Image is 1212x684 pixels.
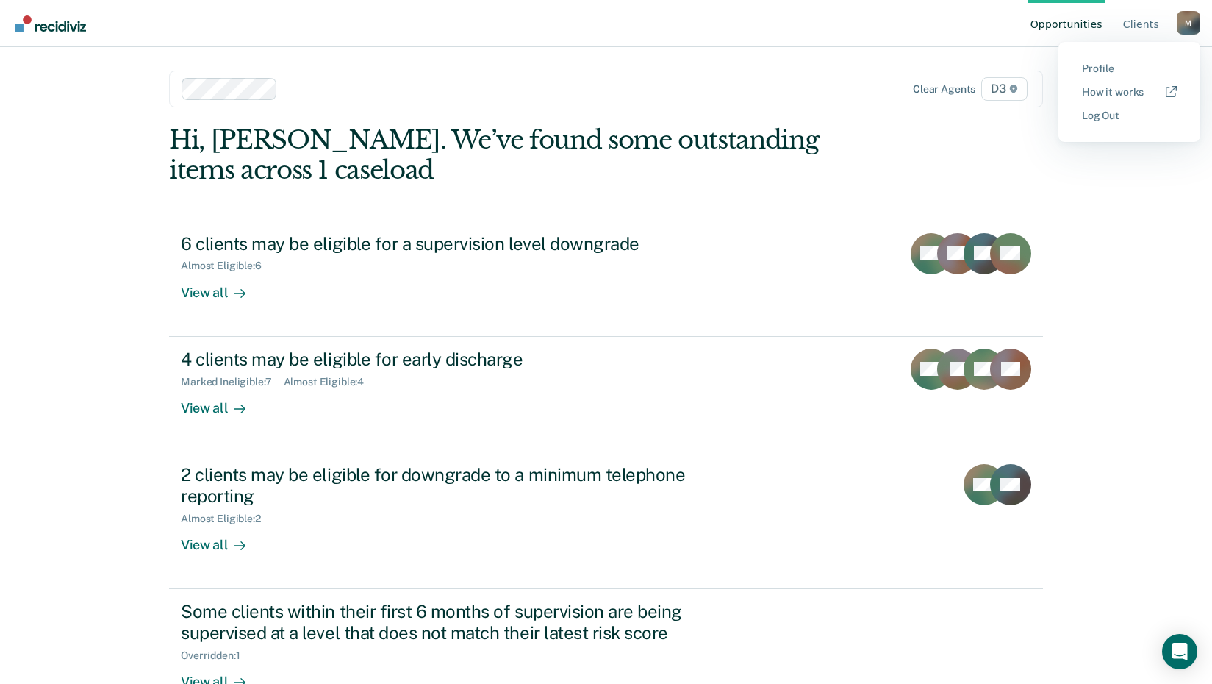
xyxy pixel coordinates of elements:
div: Almost Eligible : 6 [181,260,273,272]
div: Profile menu [1058,42,1200,142]
div: Almost Eligible : 4 [284,376,376,388]
div: View all [181,388,263,416]
a: 2 clients may be eligible for downgrade to a minimum telephone reportingAlmost Eligible:2View all [169,452,1043,589]
img: Recidiviz [15,15,86,32]
a: How it works [1082,86,1177,99]
div: Overridden : 1 [181,649,251,662]
span: D3 [981,77,1028,101]
div: 2 clients may be eligible for downgrade to a minimum telephone reporting [181,464,697,507]
button: Profile dropdown button [1177,11,1200,35]
div: Some clients within their first 6 months of supervision are being supervised at a level that does... [181,601,697,644]
div: 4 clients may be eligible for early discharge [181,349,697,370]
a: 6 clients may be eligible for a supervision level downgradeAlmost Eligible:6View all [169,221,1043,337]
div: 6 clients may be eligible for a supervision level downgrade [181,233,697,254]
div: View all [181,524,263,553]
div: View all [181,272,263,301]
a: 4 clients may be eligible for early dischargeMarked Ineligible:7Almost Eligible:4View all [169,337,1043,452]
div: Clear agents [913,83,975,96]
div: Almost Eligible : 2 [181,513,273,525]
div: M [1177,11,1200,35]
a: Profile [1082,63,1177,75]
div: Hi, [PERSON_NAME]. We’ve found some outstanding items across 1 caseload [169,125,868,185]
a: Log Out [1082,110,1177,122]
div: Open Intercom Messenger [1162,634,1197,669]
div: Marked Ineligible : 7 [181,376,283,388]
